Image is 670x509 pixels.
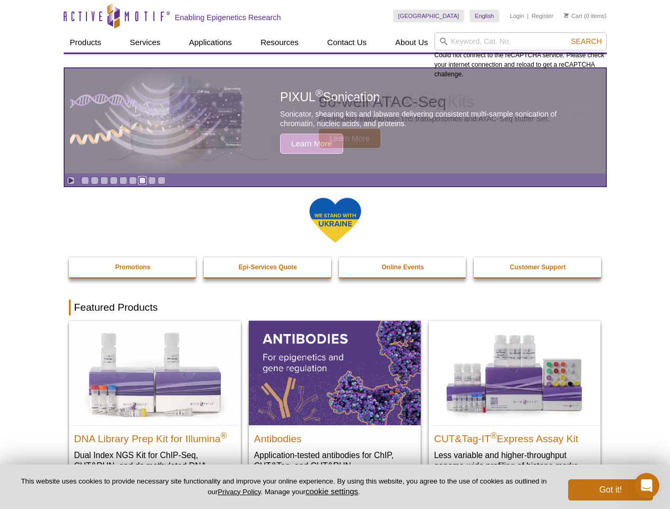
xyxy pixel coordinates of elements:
a: English [469,10,499,22]
a: Go to slide 6 [129,177,137,185]
a: Go to slide 2 [91,177,99,185]
a: Promotions [69,257,197,277]
a: CUT&Tag-IT® Express Assay Kit CUT&Tag-IT®Express Assay Kit Less variable and higher-throughput ge... [429,321,601,481]
img: CUT&Tag-IT® Express Assay Kit [429,321,601,425]
li: (0 items) [564,10,607,22]
h2: Enabling Epigenetics Research [175,13,281,22]
button: cookie settings [306,487,358,496]
iframe: Intercom live chat [634,473,659,498]
img: All Antibodies [249,321,421,425]
a: Applications [182,32,238,52]
a: Go to slide 4 [110,177,118,185]
img: DNA Library Prep Kit for Illumina [69,321,241,425]
a: [GEOGRAPHIC_DATA] [393,10,465,22]
a: Toggle autoplay [67,177,75,185]
a: All Antibodies Antibodies Application-tested antibodies for ChIP, CUT&Tag, and CUT&RUN. [249,321,421,481]
a: Resources [254,32,305,52]
li: | [527,10,529,22]
strong: Epi-Services Quote [239,264,297,271]
a: Register [532,12,553,20]
span: Search [571,37,602,46]
a: Go to slide 3 [100,177,108,185]
strong: Customer Support [510,264,565,271]
a: About Us [389,32,434,52]
p: Application-tested antibodies for ChIP, CUT&Tag, and CUT&RUN. [254,450,415,471]
h2: Antibodies [254,428,415,444]
p: Less variable and higher-throughput genome-wide profiling of histone marks​. [434,450,595,471]
a: Go to slide 7 [138,177,146,185]
h2: Featured Products [69,300,602,315]
p: Dual Index NGS Kit for ChIP-Seq, CUT&RUN, and ds methylated DNA assays. [74,450,236,482]
button: Got it! [568,479,653,501]
a: Go to slide 8 [148,177,156,185]
sup: ® [221,431,227,440]
p: This website uses cookies to provide necessary site functionality and improve your online experie... [17,477,551,497]
a: Privacy Policy [217,488,260,496]
a: Online Events [339,257,467,277]
a: Go to slide 5 [119,177,127,185]
a: DNA Library Prep Kit for Illumina DNA Library Prep Kit for Illumina® Dual Index NGS Kit for ChIP-... [69,321,241,492]
a: Products [64,32,108,52]
a: Go to slide 9 [158,177,166,185]
h2: CUT&Tag-IT Express Assay Kit [434,428,595,444]
a: Services [124,32,167,52]
a: Epi-Services Quote [204,257,332,277]
img: We Stand With Ukraine [309,197,362,244]
button: Search [568,37,605,46]
div: Could not connect to the reCAPTCHA service. Please check your internet connection and reload to g... [434,32,607,79]
sup: ® [491,431,497,440]
a: Customer Support [474,257,602,277]
strong: Promotions [115,264,151,271]
strong: Online Events [381,264,424,271]
a: Login [510,12,524,20]
img: Your Cart [564,13,569,18]
a: Contact Us [321,32,373,52]
a: Go to slide 1 [81,177,89,185]
input: Keyword, Cat. No. [434,32,607,50]
h2: DNA Library Prep Kit for Illumina [74,428,236,444]
a: Cart [564,12,582,20]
